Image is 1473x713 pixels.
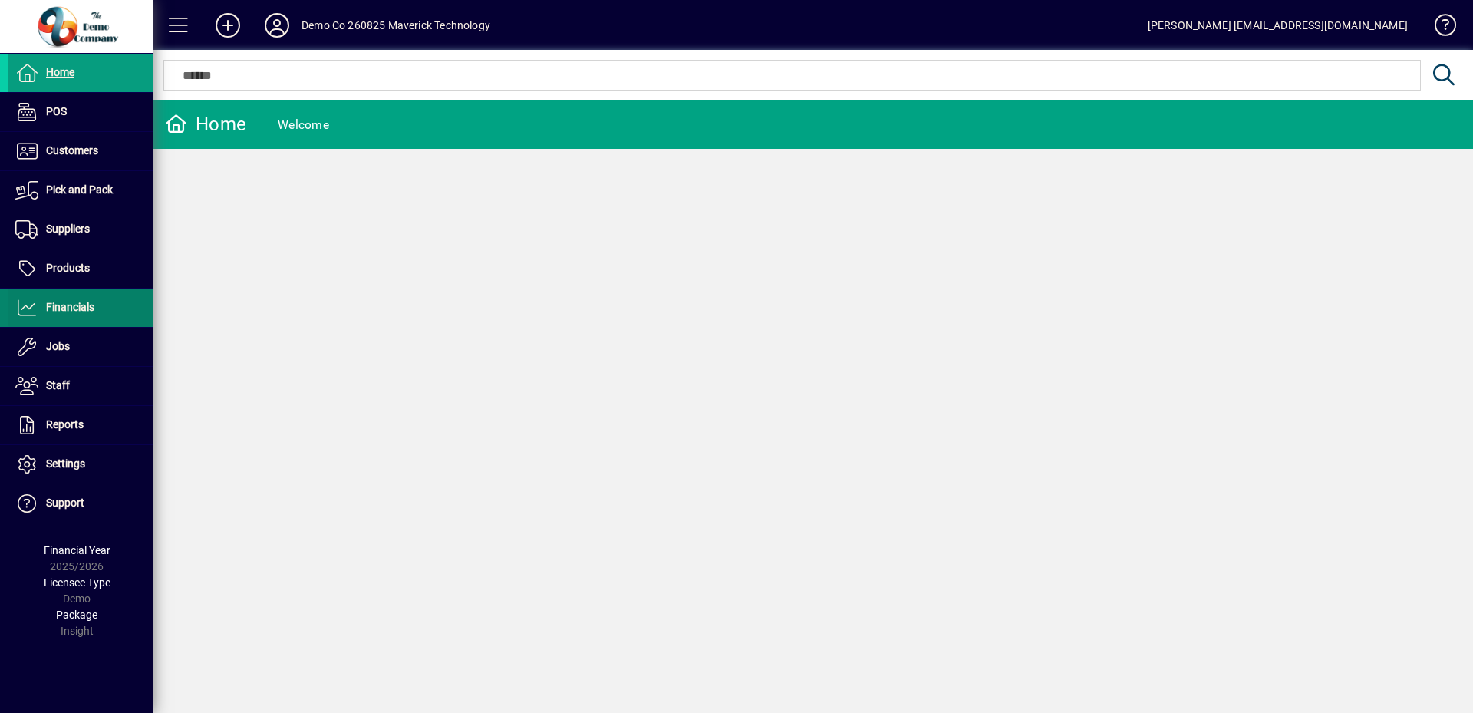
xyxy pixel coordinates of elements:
span: Pick and Pack [46,183,113,196]
a: Pick and Pack [8,171,153,210]
div: [PERSON_NAME] [EMAIL_ADDRESS][DOMAIN_NAME] [1148,13,1408,38]
span: Suppliers [46,223,90,235]
a: Jobs [8,328,153,366]
a: Reports [8,406,153,444]
button: Profile [252,12,302,39]
a: Support [8,484,153,523]
a: Customers [8,132,153,170]
span: Settings [46,457,85,470]
a: Settings [8,445,153,484]
div: Home [165,112,246,137]
span: Support [46,497,84,509]
a: Staff [8,367,153,405]
span: Staff [46,379,70,391]
span: Financials [46,301,94,313]
button: Add [203,12,252,39]
span: Financial Year [44,544,110,556]
a: Suppliers [8,210,153,249]
span: Customers [46,144,98,157]
div: Welcome [278,113,329,137]
a: Products [8,249,153,288]
span: Package [56,609,97,621]
span: Jobs [46,340,70,352]
div: Demo Co 260825 Maverick Technology [302,13,490,38]
span: POS [46,105,67,117]
span: Home [46,66,74,78]
a: Knowledge Base [1423,3,1454,53]
a: POS [8,93,153,131]
span: Licensee Type [44,576,110,589]
span: Reports [46,418,84,431]
a: Financials [8,289,153,327]
span: Products [46,262,90,274]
